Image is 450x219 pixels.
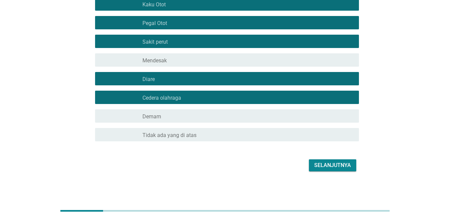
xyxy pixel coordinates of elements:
[314,162,351,168] font: Selanjutnya
[142,1,166,8] font: Kaku Otot
[100,56,172,64] font: memeriksa
[142,57,167,64] font: Mendesak
[100,112,172,120] font: memeriksa
[100,37,172,45] font: memeriksa
[142,95,181,101] font: Cedera olahraga
[142,76,155,82] font: Diare
[100,131,172,139] font: memeriksa
[142,132,196,138] font: Tidak ada yang di atas
[142,113,161,120] font: Demam
[309,159,356,171] button: Selanjutnya
[142,39,168,45] font: Sakit perut
[100,75,172,83] font: memeriksa
[100,93,172,101] font: memeriksa
[142,20,167,26] font: Pegal Otot
[100,19,172,27] font: memeriksa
